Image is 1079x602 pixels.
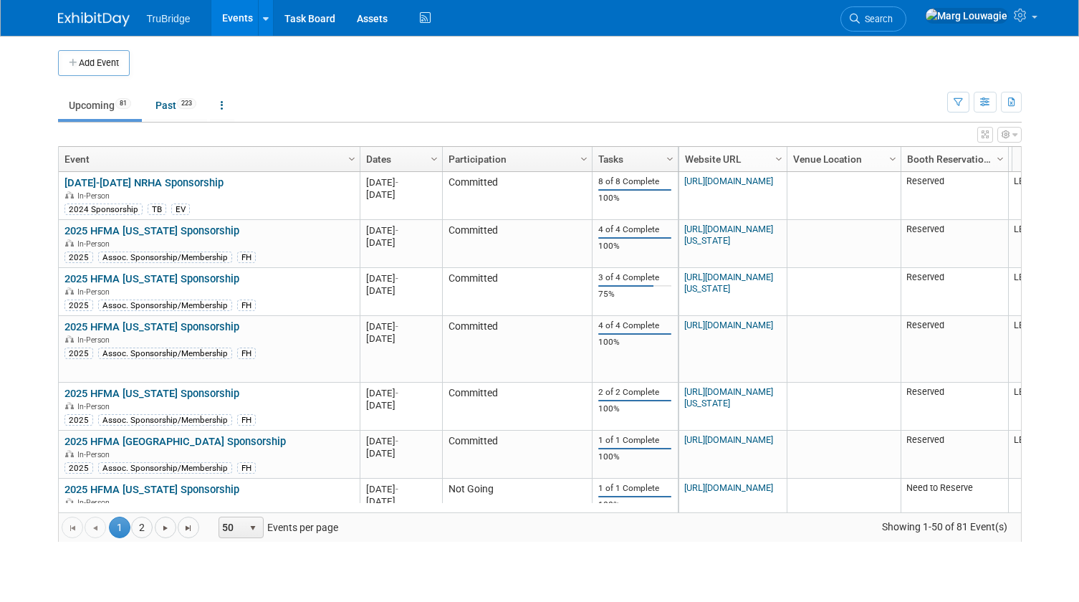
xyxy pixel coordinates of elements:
[684,176,773,186] a: [URL][DOMAIN_NAME]
[237,300,256,311] div: FH
[77,239,114,249] span: In-Person
[578,153,590,165] span: Column Settings
[442,268,592,316] td: Committed
[64,387,239,400] a: 2025 HFMA [US_STATE] Sponsorship
[598,241,671,252] div: 100%
[147,13,191,24] span: TruBridge
[684,224,773,246] a: [URL][DOMAIN_NAME][US_STATE]
[885,147,901,168] a: Column Settings
[160,522,171,534] span: Go to the next page
[58,12,130,27] img: ExhibitDay
[395,225,398,236] span: -
[64,224,239,237] a: 2025 HFMA [US_STATE] Sponsorship
[237,252,256,263] div: FH
[901,383,1008,431] td: Reserved
[64,300,93,311] div: 2025
[598,224,671,235] div: 4 of 4 Complete
[598,320,671,331] div: 4 of 4 Complete
[98,348,232,359] div: Assoc. Sponsorship/Membership
[773,153,785,165] span: Column Settings
[576,147,592,168] a: Column Settings
[366,495,436,507] div: [DATE]
[901,220,1008,268] td: Reserved
[684,320,773,330] a: [URL][DOMAIN_NAME]
[183,522,194,534] span: Go to the last page
[366,483,436,495] div: [DATE]
[237,462,256,474] div: FH
[98,414,232,426] div: Assoc. Sponsorship/Membership
[442,479,592,527] td: Not Going
[684,272,773,294] a: [URL][DOMAIN_NAME][US_STATE]
[247,522,259,534] span: select
[442,172,592,220] td: Committed
[237,348,256,359] div: FH
[901,316,1008,383] td: Reserved
[219,517,244,537] span: 50
[366,176,436,188] div: [DATE]
[67,522,78,534] span: Go to the first page
[925,8,1008,24] img: Marg Louwagie
[868,517,1020,537] span: Showing 1-50 of 81 Event(s)
[98,462,232,474] div: Assoc. Sponsorship/Membership
[366,333,436,345] div: [DATE]
[65,450,74,457] img: In-Person Event
[992,147,1008,168] a: Column Settings
[598,387,671,398] div: 2 of 2 Complete
[366,236,436,249] div: [DATE]
[98,300,232,311] div: Assoc. Sponsorship/Membership
[109,517,130,538] span: 1
[64,435,286,448] a: 2025 HFMA [GEOGRAPHIC_DATA] Sponsorship
[901,479,1008,527] td: Need to Reserve
[64,272,239,285] a: 2025 HFMA [US_STATE] Sponsorship
[907,147,999,171] a: Booth Reservation Status
[131,517,153,538] a: 2
[994,153,1006,165] span: Column Settings
[77,191,114,201] span: In-Person
[65,402,74,409] img: In-Person Event
[395,484,398,494] span: -
[64,462,93,474] div: 2025
[178,517,199,538] a: Go to the last page
[901,172,1008,220] td: Reserved
[664,153,676,165] span: Column Settings
[171,204,190,215] div: EV
[366,399,436,411] div: [DATE]
[366,285,436,297] div: [DATE]
[115,98,131,109] span: 81
[346,153,358,165] span: Column Settings
[90,522,101,534] span: Go to the previous page
[840,6,906,32] a: Search
[442,220,592,268] td: Committed
[366,272,436,285] div: [DATE]
[64,320,239,333] a: 2025 HFMA [US_STATE] Sponsorship
[77,287,114,297] span: In-Person
[366,188,436,201] div: [DATE]
[366,447,436,459] div: [DATE]
[77,498,114,507] span: In-Person
[237,414,256,426] div: FH
[395,177,398,188] span: -
[449,147,582,171] a: Participation
[145,92,207,119] a: Past223
[366,147,433,171] a: Dates
[77,450,114,459] span: In-Person
[64,147,350,171] a: Event
[77,402,114,411] span: In-Person
[598,289,671,300] div: 75%
[155,517,176,538] a: Go to the next page
[598,272,671,283] div: 3 of 4 Complete
[395,388,398,398] span: -
[395,436,398,446] span: -
[598,176,671,187] div: 8 of 8 Complete
[684,482,773,493] a: [URL][DOMAIN_NAME]
[395,273,398,284] span: -
[65,191,74,199] img: In-Person Event
[901,268,1008,316] td: Reserved
[85,517,106,538] a: Go to the previous page
[442,383,592,431] td: Committed
[684,386,773,408] a: [URL][DOMAIN_NAME][US_STATE]
[860,14,893,24] span: Search
[684,434,773,445] a: [URL][DOMAIN_NAME]
[62,517,83,538] a: Go to the first page
[598,483,671,494] div: 1 of 1 Complete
